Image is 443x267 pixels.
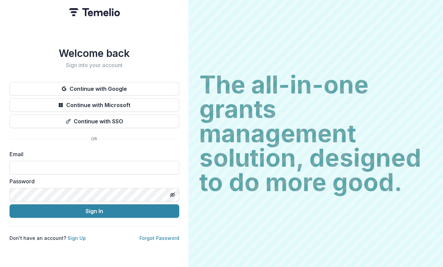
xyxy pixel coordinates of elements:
[167,189,178,200] button: Toggle password visibility
[10,82,179,96] button: Continue with Google
[10,62,179,68] h2: Sign into your account
[140,235,179,241] a: Forgot Password
[10,177,175,185] label: Password
[69,8,120,16] img: Temelio
[10,204,179,218] button: Sign In
[10,47,179,59] h1: Welcome back
[10,234,86,242] p: Don't have an account?
[10,98,179,112] button: Continue with Microsoft
[10,115,179,128] button: Continue with SSO
[68,235,86,241] a: Sign Up
[10,150,175,158] label: Email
